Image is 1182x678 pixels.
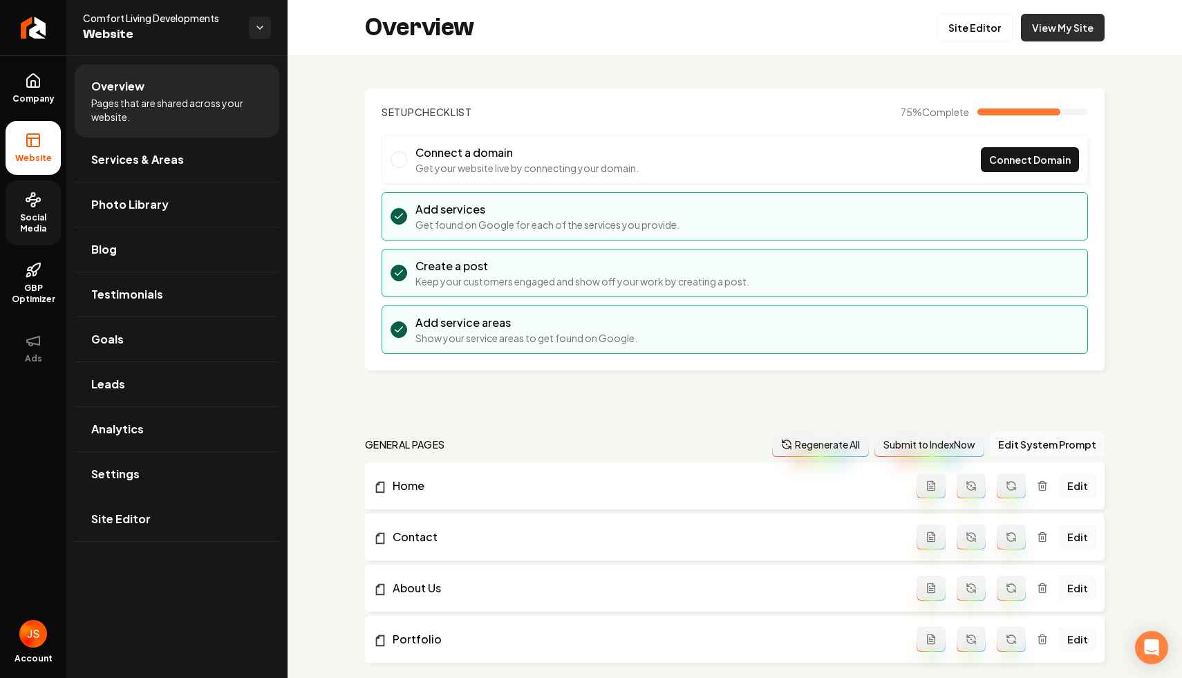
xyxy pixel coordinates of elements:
span: Leads [91,376,125,393]
a: Services & Areas [75,138,279,182]
a: Edit [1059,576,1096,601]
a: Edit [1059,525,1096,549]
span: Social Media [6,212,61,234]
a: Testimonials [75,272,279,317]
span: Connect Domain [989,153,1071,167]
span: Company [7,93,60,104]
h3: Add services [415,201,679,218]
button: Add admin page prompt [917,627,946,652]
span: Pages that are shared across your website. [91,96,263,124]
img: James Shamoun [19,620,47,648]
button: Ads [6,321,61,375]
span: Overview [91,78,144,95]
img: Rebolt Logo [21,17,46,39]
span: Website [83,25,238,44]
a: Connect Domain [981,147,1079,172]
h2: general pages [365,437,445,451]
a: Portfolio [373,631,917,648]
span: Ads [19,353,48,364]
span: Site Editor [91,511,151,527]
p: Keep your customers engaged and show off your work by creating a post. [415,274,749,288]
div: Open Intercom Messenger [1135,631,1168,664]
a: Social Media [6,180,61,245]
a: View My Site [1021,14,1105,41]
h3: Create a post [415,258,749,274]
span: Testimonials [91,286,163,303]
a: About Us [373,580,917,596]
span: GBP Optimizer [6,283,61,305]
span: Comfort Living Developments [83,11,238,25]
p: Get your website live by connecting your domain. [415,161,639,175]
a: Blog [75,227,279,272]
button: Regenerate All [772,432,869,457]
span: Goals [91,331,124,348]
span: 75 % [901,105,969,119]
h3: Connect a domain [415,144,639,161]
button: Open user button [19,620,47,648]
button: Add admin page prompt [917,473,946,498]
button: Submit to IndexNow [874,432,984,457]
h3: Add service areas [415,314,637,331]
span: Setup [382,106,415,118]
a: Leads [75,362,279,406]
a: Site Editor [75,497,279,541]
a: Goals [75,317,279,361]
p: Show your service areas to get found on Google. [415,331,637,345]
span: Account [15,653,53,664]
p: Get found on Google for each of the services you provide. [415,218,679,232]
a: GBP Optimizer [6,251,61,316]
a: Edit [1059,627,1096,652]
span: Photo Library [91,196,169,213]
a: Analytics [75,407,279,451]
button: Add admin page prompt [917,576,946,601]
h2: Overview [365,14,474,41]
a: Edit [1059,473,1096,498]
h2: Checklist [382,105,472,119]
a: Site Editor [937,14,1013,41]
button: Edit System Prompt [990,432,1105,457]
span: Services & Areas [91,151,184,168]
button: Add admin page prompt [917,525,946,549]
span: Analytics [91,421,144,437]
a: Contact [373,529,917,545]
a: Settings [75,452,279,496]
span: Website [10,153,57,164]
a: Company [6,62,61,115]
span: Complete [922,106,969,118]
a: Home [373,478,917,494]
span: Settings [91,466,140,482]
a: Photo Library [75,182,279,227]
span: Blog [91,241,117,258]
